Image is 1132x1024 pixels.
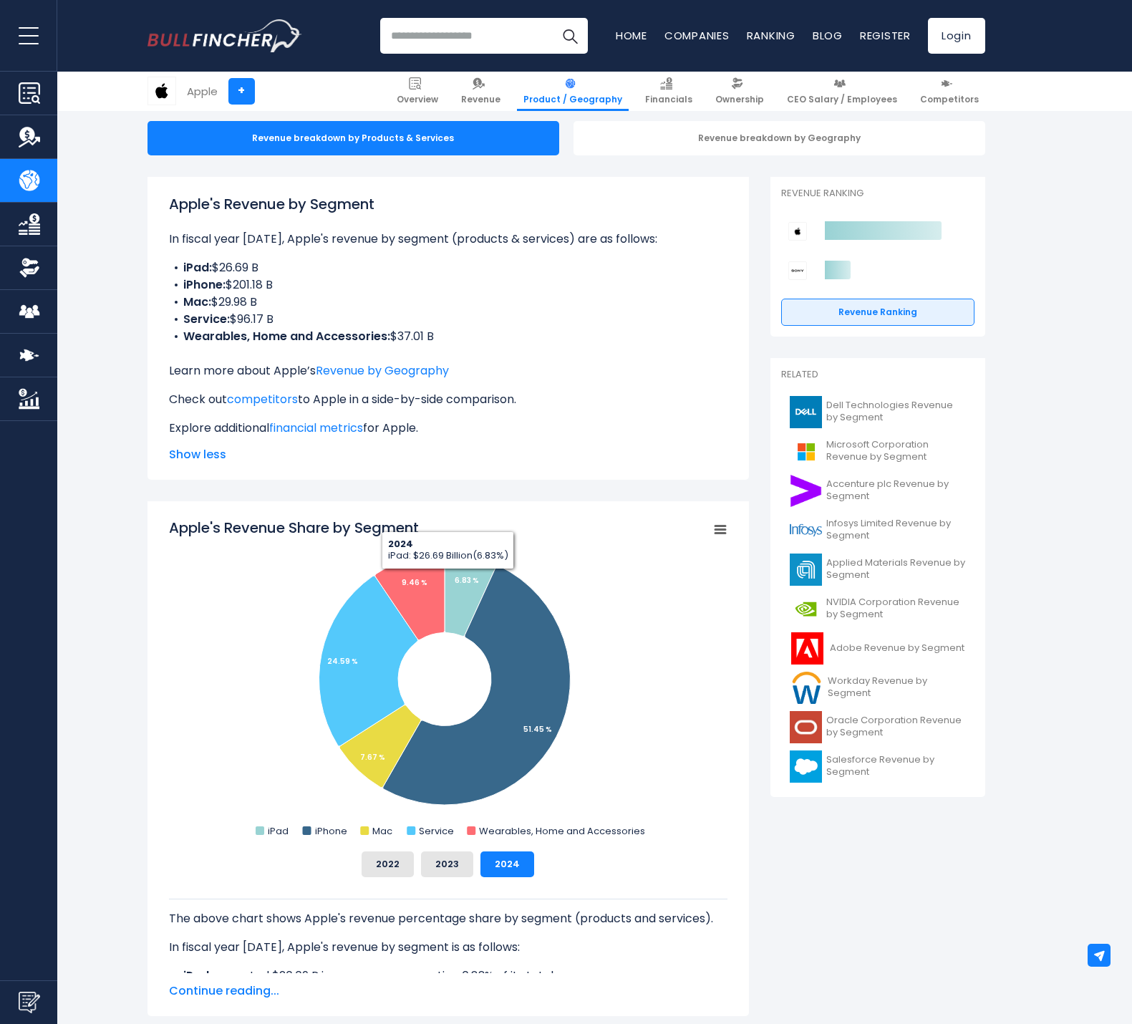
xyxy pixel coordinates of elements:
[401,577,427,588] tspan: 9.46 %
[781,369,974,381] p: Related
[327,656,358,667] tspan: 24.59 %
[169,518,727,840] svg: Apple's Revenue Share by Segment
[781,471,974,511] a: Accenture plc Revenue by Segment
[747,28,795,43] a: Ranking
[169,362,727,380] p: Learn more about Apple’s
[169,518,419,538] tspan: Apple's Revenue Share by Segment
[781,747,974,786] a: Salesforce Revenue by Segment
[169,328,727,345] li: $37.01 B
[790,593,822,625] img: NVDA logo
[781,188,974,200] p: Revenue Ranking
[169,259,727,276] li: $26.69 B
[147,121,559,155] div: Revenue breakdown by Products & Services
[148,77,175,105] img: AAPL logo
[169,231,727,248] p: In fiscal year [DATE], Apple's revenue by segment (products & services) are as follows:
[455,575,479,586] tspan: 6.83 %
[826,557,966,581] span: Applied Materials Revenue by Segment
[455,72,507,111] a: Revenue
[147,19,301,52] a: Go to homepage
[397,94,438,105] span: Overview
[790,514,822,546] img: INFY logo
[788,222,807,241] img: Apple competitors logo
[928,18,985,54] a: Login
[421,851,473,877] button: 2023
[316,362,449,379] a: Revenue by Geography
[390,72,445,111] a: Overview
[574,121,985,155] div: Revenue breakdown by Geography
[826,478,966,503] span: Accenture plc Revenue by Segment
[781,668,974,707] a: Workday Revenue by Segment
[169,982,727,1000] span: Continue reading...
[781,511,974,550] a: Infosys Limited Revenue by Segment
[169,276,727,294] li: $201.18 B
[269,420,363,436] a: financial metrics
[169,193,727,215] h1: Apple's Revenue by Segment
[480,851,534,877] button: 2024
[169,391,727,408] p: Check out to Apple in a side-by-side comparison.
[830,642,964,655] span: Adobe Revenue by Segment
[790,750,822,783] img: CRM logo
[419,824,454,838] text: Service
[552,18,588,54] button: Search
[790,672,824,704] img: WDAY logo
[479,824,645,838] text: Wearables, Home and Accessories
[616,28,647,43] a: Home
[147,19,302,52] img: Bullfincher logo
[169,910,727,927] p: The above chart shows Apple's revenue percentage share by segment (products and services).
[790,632,826,665] img: ADBE logo
[360,752,385,763] tspan: 7.67 %
[709,72,770,111] a: Ownership
[828,675,965,700] span: Workday Revenue by Segment
[268,824,289,838] text: iPad
[183,967,209,984] b: iPad
[183,294,211,310] b: Mac:
[781,550,974,589] a: Applied Materials Revenue by Segment
[169,311,727,328] li: $96.17 B
[920,94,979,105] span: Competitors
[183,311,230,327] b: Service:
[183,276,226,293] b: iPhone:
[780,72,904,111] a: CEO Salary / Employees
[228,78,255,105] a: +
[523,94,622,105] span: Product / Geography
[787,94,897,105] span: CEO Salary / Employees
[517,72,629,111] a: Product / Geography
[169,420,727,437] p: Explore additional for Apple.
[781,392,974,432] a: Dell Technologies Revenue by Segment
[781,589,974,629] a: NVIDIA Corporation Revenue by Segment
[639,72,699,111] a: Financials
[790,554,822,586] img: AMAT logo
[826,715,966,739] span: Oracle Corporation Revenue by Segment
[914,72,985,111] a: Competitors
[523,724,551,735] tspan: 51.45 %
[860,28,911,43] a: Register
[781,299,974,326] a: Revenue Ranking
[790,396,822,428] img: DELL logo
[169,446,727,463] span: Show less
[19,257,40,279] img: Ownership
[790,711,822,743] img: ORCL logo
[826,400,966,424] span: Dell Technologies Revenue by Segment
[372,824,392,838] text: Mac
[645,94,692,105] span: Financials
[790,475,822,507] img: ACN logo
[169,939,727,956] p: In fiscal year [DATE], Apple's revenue by segment is as follows:
[826,754,966,778] span: Salesforce Revenue by Segment
[362,851,414,877] button: 2022
[826,596,966,621] span: NVIDIA Corporation Revenue by Segment
[781,432,974,471] a: Microsoft Corporation Revenue by Segment
[790,435,822,468] img: MSFT logo
[781,707,974,747] a: Oracle Corporation Revenue by Segment
[461,94,500,105] span: Revenue
[826,439,966,463] span: Microsoft Corporation Revenue by Segment
[187,83,218,100] div: Apple
[781,629,974,668] a: Adobe Revenue by Segment
[227,391,298,407] a: competitors
[788,261,807,280] img: Sony Group Corporation competitors logo
[183,259,212,276] b: iPad:
[813,28,843,43] a: Blog
[664,28,730,43] a: Companies
[183,328,390,344] b: Wearables, Home and Accessories:
[314,824,347,838] text: iPhone
[169,967,727,985] li: generated $26.69 B in revenue, representing 6.83% of its total revenue.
